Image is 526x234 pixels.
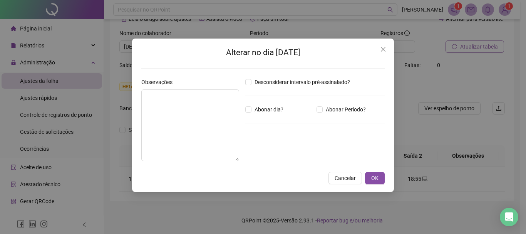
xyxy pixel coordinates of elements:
[365,172,385,184] button: OK
[141,46,385,59] h2: Alterar no dia [DATE]
[323,105,369,114] span: Abonar Período?
[335,174,356,182] span: Cancelar
[141,78,178,86] label: Observações
[251,105,286,114] span: Abonar dia?
[380,46,386,52] span: close
[371,174,379,182] span: OK
[377,43,389,56] button: Close
[251,78,353,86] span: Desconsiderar intervalo pré-assinalado?
[328,172,362,184] button: Cancelar
[500,208,518,226] div: Open Intercom Messenger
